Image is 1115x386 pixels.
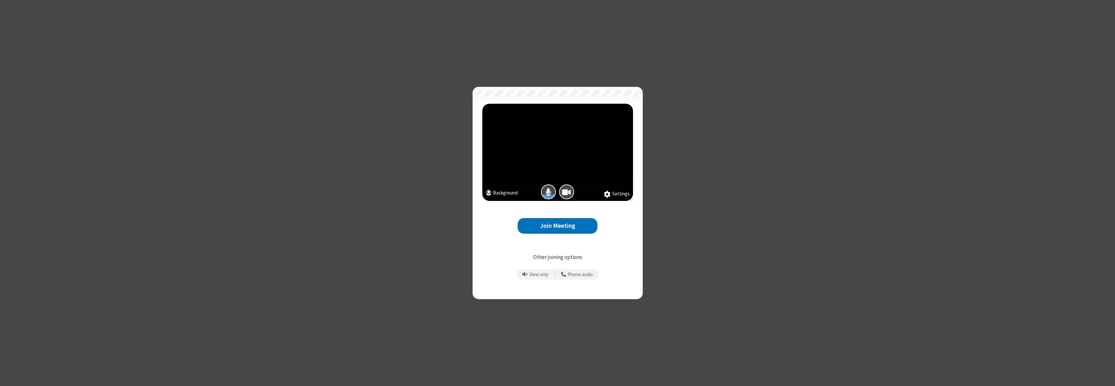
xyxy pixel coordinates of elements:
span: View only [529,272,548,277]
button: Camera is on [559,184,574,199]
button: Background [486,189,518,198]
button: Use your phone for mic and speaker while you view the meeting on this device. [559,269,595,280]
button: Settings [604,190,630,198]
button: Mic is on [541,184,556,199]
button: Join Meeting [518,218,597,234]
button: Prevent echo when there is already an active mic and speaker in the room. [520,269,551,280]
span: Phone audio [568,272,593,277]
p: Other joining options [482,253,633,262]
span: | [554,270,556,279]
